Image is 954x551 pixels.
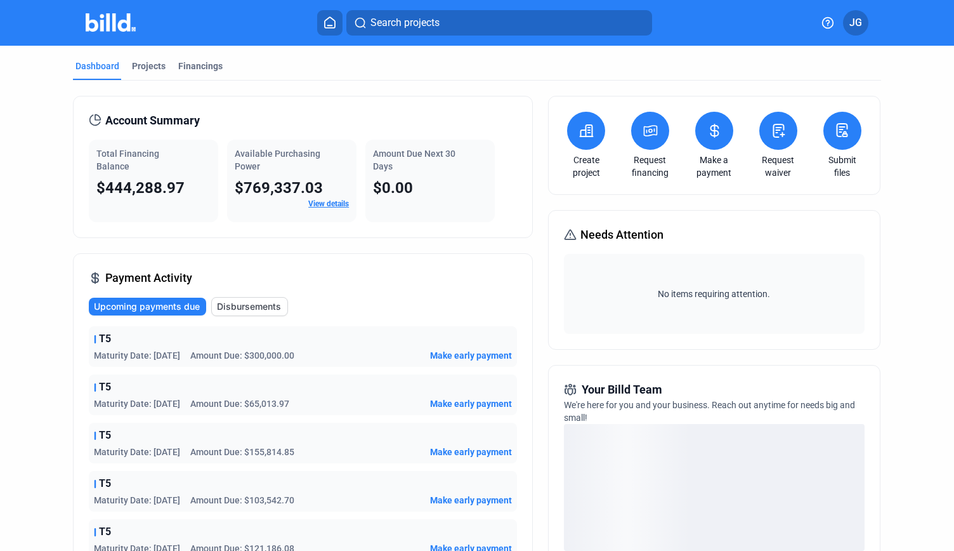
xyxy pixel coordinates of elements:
[94,300,200,313] span: Upcoming payments due
[99,524,111,540] span: T5
[564,400,855,423] span: We're here for you and your business. Reach out anytime for needs big and small!
[86,13,136,32] img: Billd Company Logo
[94,494,180,507] span: Maturity Date: [DATE]
[211,297,288,316] button: Disbursements
[692,154,736,179] a: Make a payment
[430,397,512,410] button: Make early payment
[217,300,281,313] span: Disbursements
[843,10,868,36] button: JG
[430,349,512,362] button: Make early payment
[99,380,111,395] span: T5
[820,154,865,179] a: Submit files
[99,428,111,443] span: T5
[569,288,859,300] span: No items requiring attention.
[89,298,206,315] button: Upcoming payments due
[190,397,289,410] span: Amount Due: $65,013.97
[105,112,200,129] span: Account Summary
[628,154,672,179] a: Request financing
[99,476,111,491] span: T5
[430,494,512,507] button: Make early payment
[190,446,294,458] span: Amount Due: $155,814.85
[132,60,166,72] div: Projects
[430,446,512,458] button: Make early payment
[756,154,800,179] a: Request waiver
[564,424,865,551] div: loading
[235,149,320,171] span: Available Purchasing Power
[580,226,663,244] span: Needs Attention
[105,269,192,287] span: Payment Activity
[94,397,180,410] span: Maturity Date: [DATE]
[178,60,223,72] div: Financings
[582,381,662,399] span: Your Billd Team
[75,60,119,72] div: Dashboard
[94,446,180,458] span: Maturity Date: [DATE]
[94,349,180,362] span: Maturity Date: [DATE]
[235,179,323,197] span: $769,337.03
[370,15,440,30] span: Search projects
[308,199,349,208] a: View details
[190,494,294,507] span: Amount Due: $103,542.70
[346,10,652,36] button: Search projects
[373,179,413,197] span: $0.00
[849,15,862,30] span: JG
[190,349,294,362] span: Amount Due: $300,000.00
[564,154,608,179] a: Create project
[99,331,111,347] span: T5
[96,179,185,197] span: $444,288.97
[373,149,455,171] span: Amount Due Next 30 Days
[96,149,159,171] span: Total Financing Balance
